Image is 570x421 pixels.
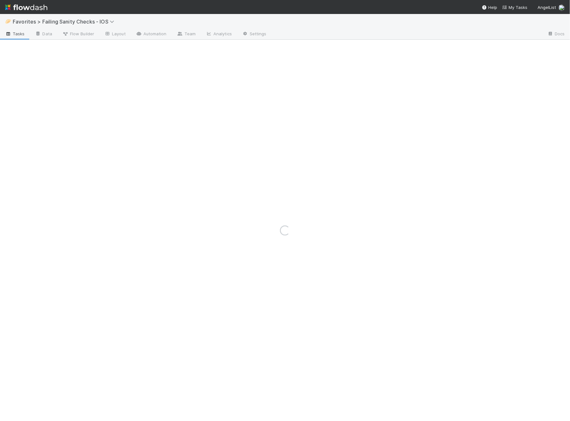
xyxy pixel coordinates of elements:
a: Automation [131,29,172,39]
a: Layout [99,29,131,39]
div: Help [482,4,497,10]
span: Favorites > Failing Sanity Checks - IOS [13,18,117,25]
a: Analytics [201,29,237,39]
a: Flow Builder [57,29,99,39]
a: My Tasks [502,4,527,10]
span: My Tasks [502,5,527,10]
a: Data [30,29,57,39]
span: 🥟 [5,19,11,24]
a: Team [172,29,201,39]
span: Tasks [5,31,25,37]
span: Flow Builder [62,31,94,37]
img: logo-inverted-e16ddd16eac7371096b0.svg [5,2,47,13]
a: Docs [542,29,570,39]
a: Settings [237,29,272,39]
img: avatar_12dd09bb-393f-4edb-90ff-b12147216d3f.png [559,4,565,11]
span: AngelList [538,5,556,10]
